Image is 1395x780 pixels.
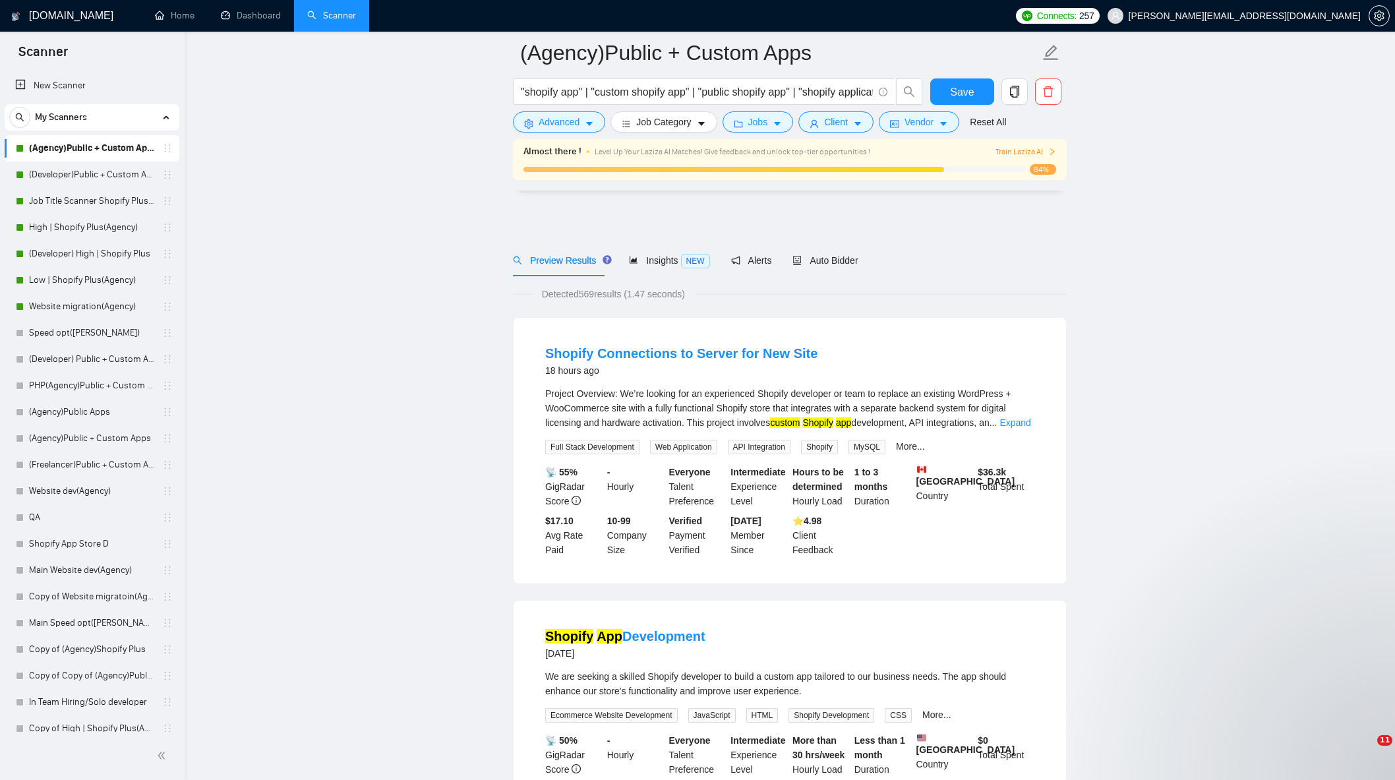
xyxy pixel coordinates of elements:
span: search [10,113,30,122]
a: (Agency)Public Apps [29,399,154,425]
a: (Developer) High | Shopify Plus [29,241,154,267]
span: info-circle [572,764,581,773]
a: Main Website dev(Agency) [29,557,154,584]
div: Experience Level [728,465,790,508]
span: setting [524,119,533,129]
span: holder [162,618,173,628]
span: Alerts [731,255,772,266]
span: Scanner [8,42,78,70]
span: Train Laziza AI [995,146,1056,158]
span: Insights [629,255,709,266]
span: MySQL [848,440,885,454]
img: 🇺🇸 [917,733,926,742]
button: userClientcaret-down [798,111,874,133]
b: [GEOGRAPHIC_DATA] [916,465,1015,487]
span: holder [162,169,173,180]
a: searchScanner [307,10,356,21]
b: [DATE] [730,516,761,526]
span: search [897,86,922,98]
span: holder [162,380,173,391]
span: caret-down [697,119,706,129]
span: 84% [1030,164,1056,175]
span: copy [1002,86,1027,98]
div: GigRadar Score [543,733,605,777]
mark: custom [770,417,800,428]
a: More... [922,709,951,720]
div: Client Feedback [790,514,852,557]
span: holder [162,591,173,602]
span: holder [162,433,173,444]
a: Expand [999,417,1030,428]
span: setting [1369,11,1389,21]
a: QA [29,504,154,531]
span: bars [622,119,631,129]
b: 📡 50% [545,735,578,746]
span: robot [792,256,802,265]
a: High | Shopify Plus(Agency) [29,214,154,241]
span: Advanced [539,115,579,129]
span: delete [1036,86,1061,98]
a: Copy of Copy of (Agency)Public + Custom Apps [29,663,154,689]
span: search [513,256,522,265]
span: 257 [1079,9,1094,23]
mark: App [597,629,622,644]
span: holder [162,275,173,285]
b: Everyone [669,735,711,746]
span: edit [1042,44,1059,61]
a: New Scanner [15,73,169,99]
div: Hourly [605,465,667,508]
div: [DATE] [545,645,705,661]
span: HTML [746,708,779,723]
span: notification [731,256,740,265]
div: Payment Verified [667,514,728,557]
a: PHP(Agency)Public + Custom Apps [29,373,154,399]
span: holder [162,697,173,707]
a: Shopify App Store D [29,531,154,557]
button: setting [1369,5,1390,26]
b: Everyone [669,467,711,477]
b: Intermediate [730,467,785,477]
li: New Scanner [5,73,179,99]
span: holder [162,539,173,549]
span: holder [162,671,173,681]
span: Ecommerce Website Development [545,708,678,723]
a: Reset All [970,115,1006,129]
b: $ 36.3k [978,467,1006,477]
input: Search Freelance Jobs... [521,84,873,100]
b: Verified [669,516,703,526]
span: Client [824,115,848,129]
a: (Developer) Public + Custom Apps [29,346,154,373]
b: Intermediate [730,735,785,746]
span: holder [162,143,173,154]
span: holder [162,407,173,417]
button: idcardVendorcaret-down [879,111,959,133]
span: Shopify [801,440,838,454]
a: Copy of High | Shopify Plus(Agency) [29,715,154,742]
span: info-circle [879,88,887,96]
div: Duration [852,733,914,777]
div: GigRadar Score [543,465,605,508]
span: holder [162,460,173,470]
span: holder [162,249,173,259]
button: search [896,78,922,105]
a: Shopify Connections to Server for New Site [545,346,817,361]
span: ... [990,417,997,428]
span: NEW [681,254,710,268]
b: - [607,735,610,746]
a: Low | Shopify Plus(Agency) [29,267,154,293]
b: $17.10 [545,516,574,526]
a: Job Title Scanner Shopify Plus(Agency) [29,188,154,214]
div: Talent Preference [667,733,728,777]
span: holder [162,486,173,496]
span: 11 [1377,735,1392,746]
a: More... [896,441,925,452]
div: Hourly Load [790,465,852,508]
img: upwork-logo.png [1022,11,1032,21]
span: holder [162,196,173,206]
span: Auto Bidder [792,255,858,266]
div: We are seeking a skilled Shopify developer to build a custom app tailored to our business needs. ... [545,669,1034,698]
div: Avg Rate Paid [543,514,605,557]
div: Talent Preference [667,465,728,508]
span: right [1048,148,1056,156]
button: copy [1001,78,1028,105]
